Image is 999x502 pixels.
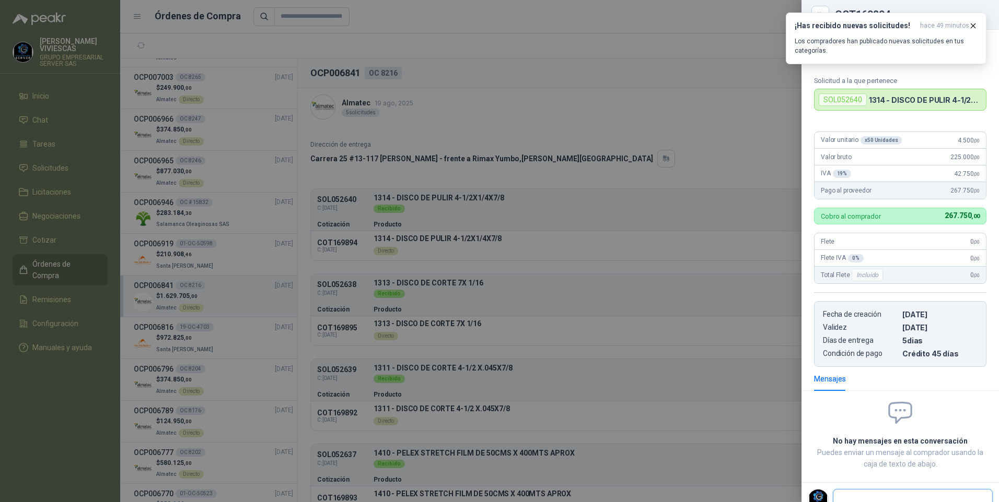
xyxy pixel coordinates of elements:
span: 4.500 [958,137,980,144]
span: hace 49 minutos [920,21,969,30]
span: ,00 [971,213,980,220]
span: Flete IVA [821,254,864,262]
div: Incluido [852,269,883,281]
p: Días de entrega [823,336,898,345]
p: 1314 - DISCO DE PULIR 4-1/2X1/4X7/8 [869,95,982,104]
p: [DATE] [902,323,978,332]
div: SOL052640 [819,93,867,106]
span: Flete [821,238,834,245]
h2: No hay mensajes en esta conversación [814,435,986,447]
p: Validez [823,323,898,332]
span: Valor bruto [821,153,851,161]
span: ,00 [973,239,980,245]
p: Puedes enviar un mensaje al comprador usando la caja de texto de abajo. [814,447,986,470]
span: Valor unitario [821,136,902,145]
p: Solicitud a la que pertenece [814,77,986,85]
p: Condición de pago [823,349,898,358]
button: Close [814,8,827,21]
span: ,00 [973,256,980,261]
span: 0 [970,255,980,262]
p: Cobro al comprador [821,213,881,220]
span: ,00 [973,272,980,278]
button: ¡Has recibido nuevas solicitudes!hace 49 minutos Los compradores han publicado nuevas solicitudes... [786,13,986,64]
div: x 50 Unidades [861,136,902,145]
span: 0 [970,271,980,279]
div: Mensajes [814,373,846,385]
span: 267.750 [945,211,980,220]
span: 225.000 [950,153,980,161]
p: [DATE] [902,310,978,319]
span: ,00 [973,154,980,160]
p: 5 dias [902,336,978,345]
div: 0 % [848,254,864,262]
span: ,00 [973,188,980,194]
p: Fecha de creación [823,310,898,319]
div: COT169894 [835,9,986,20]
span: 267.750 [950,187,980,194]
h3: ¡Has recibido nuevas solicitudes! [795,21,916,30]
span: 42.750 [954,170,980,177]
span: 0 [970,238,980,245]
div: 19 % [833,170,852,178]
p: Los compradores han publicado nuevas solicitudes en tus categorías. [795,37,978,55]
p: Crédito 45 días [902,349,978,358]
span: IVA [821,170,851,178]
span: ,00 [973,138,980,144]
span: ,00 [973,171,980,177]
span: Total Flete [821,269,885,281]
span: Pago al proveedor [821,187,872,194]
